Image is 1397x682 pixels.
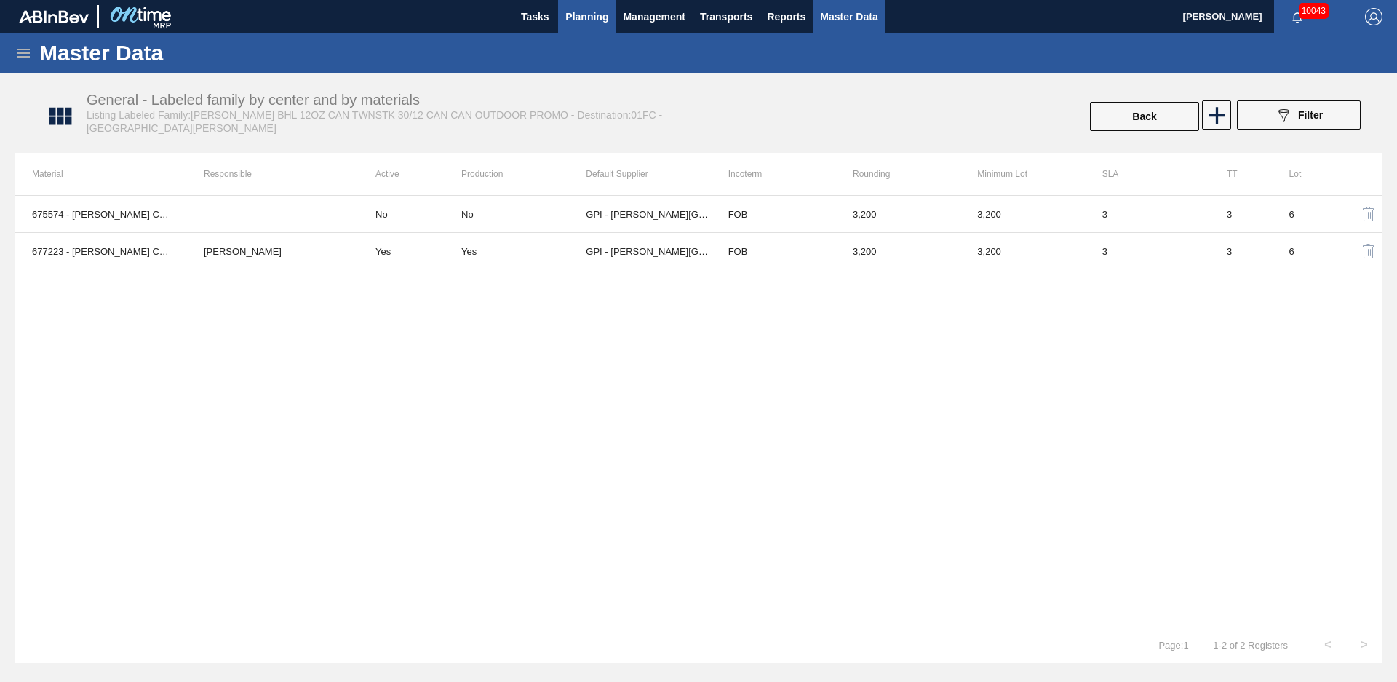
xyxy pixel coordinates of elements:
th: Material [15,153,186,195]
th: TT [1209,153,1272,195]
th: Rounding [835,153,960,195]
td: 3 [1209,196,1272,233]
div: No [461,209,474,220]
td: 3200 [960,233,1084,270]
img: Logout [1365,8,1382,25]
h1: Master Data [39,44,298,61]
div: New labeled family by center and by Material [1201,100,1230,132]
span: Page : 1 [1158,640,1188,651]
td: No [358,196,461,233]
div: Delete Material [1351,234,1365,269]
th: SLA [1085,153,1209,195]
img: delete-icon [1360,242,1377,260]
button: < [1310,627,1346,663]
td: GPI - W. Monroe [586,233,710,270]
td: 3 [1085,196,1209,233]
th: Active [358,153,461,195]
div: Yes [461,246,477,257]
td: Walker Trieschmann [186,233,358,270]
td: FOB [711,233,835,270]
td: GPI - W. Monroe [586,196,710,233]
th: Incoterm [711,153,835,195]
button: Filter [1237,100,1361,130]
th: Lot [1272,153,1334,195]
span: Listing Labeled Family:[PERSON_NAME] BHL 12OZ CAN TWNSTK 30/12 CAN CAN OUTDOOR PROMO - Destinatio... [87,109,662,134]
th: Responsible [186,153,358,195]
div: Filter labeled family by center and by material [1230,100,1368,132]
th: Production [461,153,586,195]
td: Yes [358,233,461,270]
button: > [1346,627,1382,663]
div: Material with no Discontinuation Date [461,246,586,257]
img: delete-icon [1360,205,1377,223]
td: 3200 [835,196,960,233]
th: Default Supplier [586,153,710,195]
td: 6 [1272,196,1334,233]
td: FOB [711,196,835,233]
button: delete-icon [1351,234,1386,269]
td: 3200 [835,233,960,270]
span: Reports [767,8,805,25]
span: 1 - 2 of 2 Registers [1211,640,1288,651]
span: 10043 [1299,3,1329,19]
span: Planning [565,8,608,25]
td: 6 [1272,233,1334,270]
th: Minimum Lot [960,153,1084,195]
td: 3200 [960,196,1084,233]
button: Notifications [1274,7,1321,27]
img: TNhmsLtSVTkK8tSr43FrP2fwEKptu5GPRR3wAAAABJRU5ErkJggg== [19,10,89,23]
div: Delete Material [1351,197,1365,231]
button: delete-icon [1351,197,1386,231]
div: Material with no Discontinuation Date [461,209,586,220]
span: Tasks [519,8,551,25]
button: Back [1090,102,1199,131]
td: 3 [1209,233,1272,270]
td: 677223 - CARR CAN BHL 12OZ OUTDOORS TWNSTK 30/12 [15,233,186,270]
span: Management [623,8,685,25]
span: Transports [700,8,752,25]
span: Master Data [820,8,877,25]
span: General - Labeled family by center and by materials [87,92,420,108]
div: Back to labeled Family [1088,100,1201,132]
td: 3 [1085,233,1209,270]
td: 675574 - CARR CAN BHL 12OZ YLLW STN TWNSTK 30/12 [15,196,186,233]
span: Filter [1298,109,1323,121]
